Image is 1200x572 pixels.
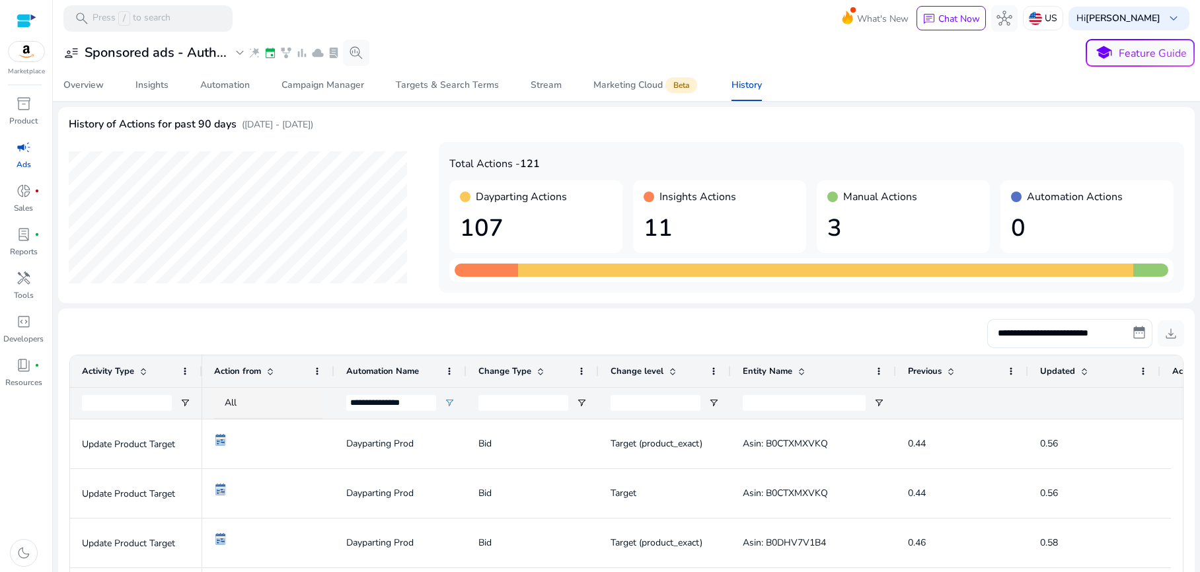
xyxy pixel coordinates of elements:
p: Update Product Target [82,480,190,507]
span: dark_mode [16,545,32,561]
h4: History of Actions for past 90 days [69,118,237,131]
span: campaign [16,139,32,155]
span: event [264,46,277,59]
span: inventory_2 [16,96,32,112]
span: user_attributes [63,45,79,61]
b: 121 [520,157,540,171]
span: Dayparting Prod [346,480,414,507]
input: Entity Name Filter Input [743,395,866,411]
button: Open Filter Menu [708,398,719,408]
span: Target (product_exact) [611,536,702,549]
span: book_4 [16,357,32,373]
img: day-parting.svg [214,433,227,447]
span: Target (product_exact) [611,437,702,450]
span: lab_profile [16,227,32,242]
h1: 0 [1011,214,1163,242]
span: fiber_manual_record [34,232,40,237]
span: Action from [214,365,261,377]
span: Asin: B0CTXMXVKQ [743,487,828,499]
span: / [118,11,130,26]
button: Open Filter Menu [180,398,190,408]
div: Insights [135,81,169,90]
span: search_insights [348,45,364,61]
p: Marketplace [8,67,45,77]
span: search [74,11,90,26]
p: US [1045,7,1057,30]
button: Open Filter Menu [444,398,455,408]
p: Tools [14,289,34,301]
h1: 11 [644,214,796,242]
h4: Manual Actions [843,191,917,203]
button: schoolFeature Guide [1086,39,1195,67]
span: Asin: B0CTXMXVKQ [743,437,828,450]
h4: Dayparting Actions [476,191,567,203]
h1: 107 [460,214,612,242]
div: History [731,81,762,90]
p: ([DATE] - [DATE]) [242,118,313,131]
span: Entity Name [743,365,792,377]
span: Target [611,487,636,499]
img: day-parting.svg [214,483,227,496]
div: Overview [63,81,104,90]
span: donut_small [16,183,32,199]
span: 0.44 [908,487,926,499]
span: 0.56 [1040,487,1058,499]
span: cloud [311,46,324,59]
h4: Automation Actions [1027,191,1123,203]
span: Bid [478,536,492,549]
p: Sales [14,202,33,214]
h3: Sponsored ads - Auth... [85,45,227,61]
button: search_insights [343,40,369,66]
p: Update Product Target [82,431,190,458]
span: Dayparting Prod [346,430,414,457]
span: Automation Name [346,365,419,377]
p: Press to search [93,11,170,26]
span: Bid [478,487,492,499]
span: What's New [857,7,909,30]
span: lab_profile [327,46,340,59]
span: Change Type [478,365,531,377]
p: Hi [1076,14,1160,23]
span: code_blocks [16,314,32,330]
p: Ads [17,159,31,170]
button: chatChat Now [917,6,986,31]
button: Open Filter Menu [576,398,587,408]
span: expand_more [232,45,248,61]
span: keyboard_arrow_down [1166,11,1181,26]
h4: Insights Actions [659,191,736,203]
span: school [1094,44,1113,63]
span: handyman [16,270,32,286]
input: Change level Filter Input [611,395,700,411]
p: Feature Guide [1119,46,1187,61]
div: Campaign Manager [281,81,364,90]
span: All [225,396,237,409]
div: Marketing Cloud [593,80,700,90]
button: download [1158,320,1184,347]
img: us.svg [1029,12,1042,25]
div: Stream [531,81,562,90]
span: wand_stars [248,46,261,59]
span: family_history [280,46,293,59]
img: amazon.svg [9,42,44,61]
p: Developers [3,333,44,345]
b: [PERSON_NAME] [1086,12,1160,24]
span: Dayparting Prod [346,529,414,556]
span: 0.58 [1040,536,1058,549]
span: 0.44 [908,437,926,450]
p: Resources [5,376,42,388]
input: Change Type Filter Input [478,395,568,411]
input: Activity Type Filter Input [82,395,172,411]
span: fiber_manual_record [34,188,40,194]
span: Previous [908,365,942,377]
span: 0.56 [1040,437,1058,450]
h4: Total Actions - [449,158,1174,170]
span: Activity Type [82,365,134,377]
img: day-parting.svg [214,532,227,546]
button: hub [991,5,1018,32]
span: 0.46 [908,536,926,549]
p: Product [9,115,38,127]
span: chat [922,13,936,26]
span: download [1163,326,1179,341]
span: Asin: B0DHV7V1B4 [743,536,826,549]
span: Beta [665,77,697,93]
